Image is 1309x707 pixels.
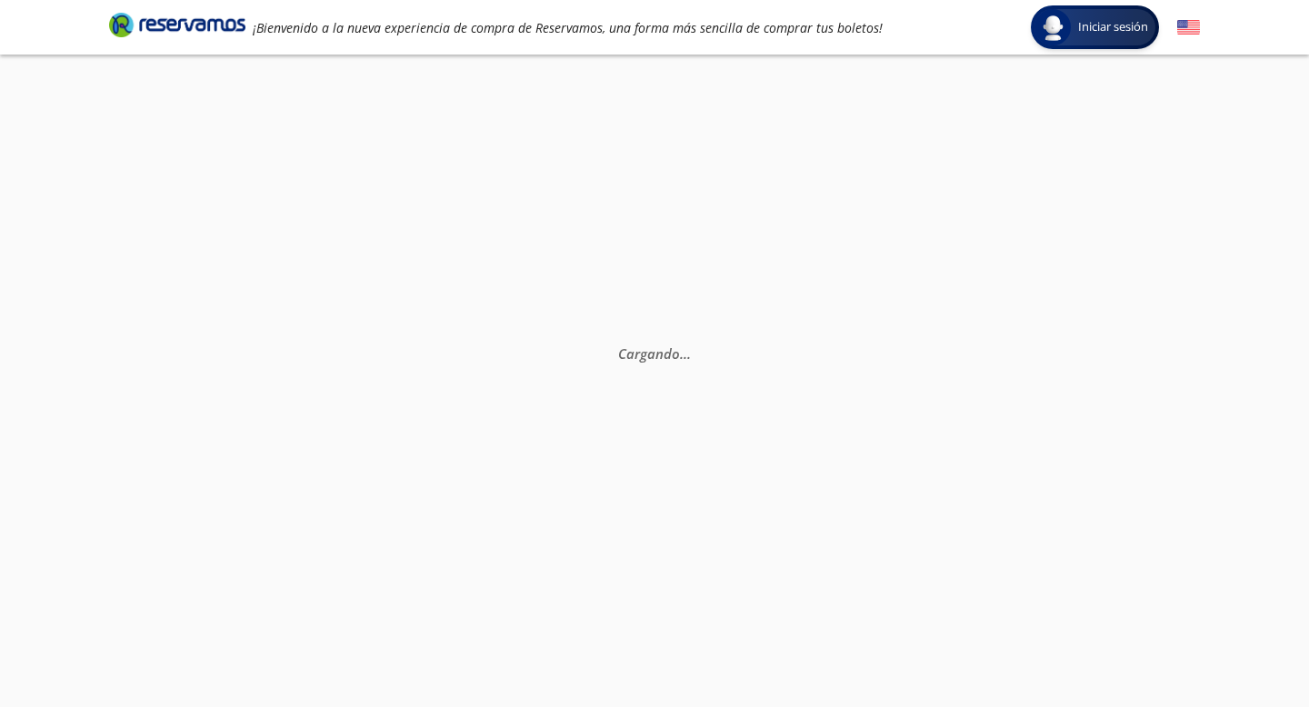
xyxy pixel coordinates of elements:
button: English [1177,16,1200,39]
span: Iniciar sesión [1071,18,1155,36]
i: Brand Logo [109,11,245,38]
a: Brand Logo [109,11,245,44]
span: . [684,344,687,363]
em: ¡Bienvenido a la nueva experiencia de compra de Reservamos, una forma más sencilla de comprar tus... [253,19,883,36]
span: . [687,344,691,363]
em: Cargando [618,344,691,363]
span: . [680,344,684,363]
